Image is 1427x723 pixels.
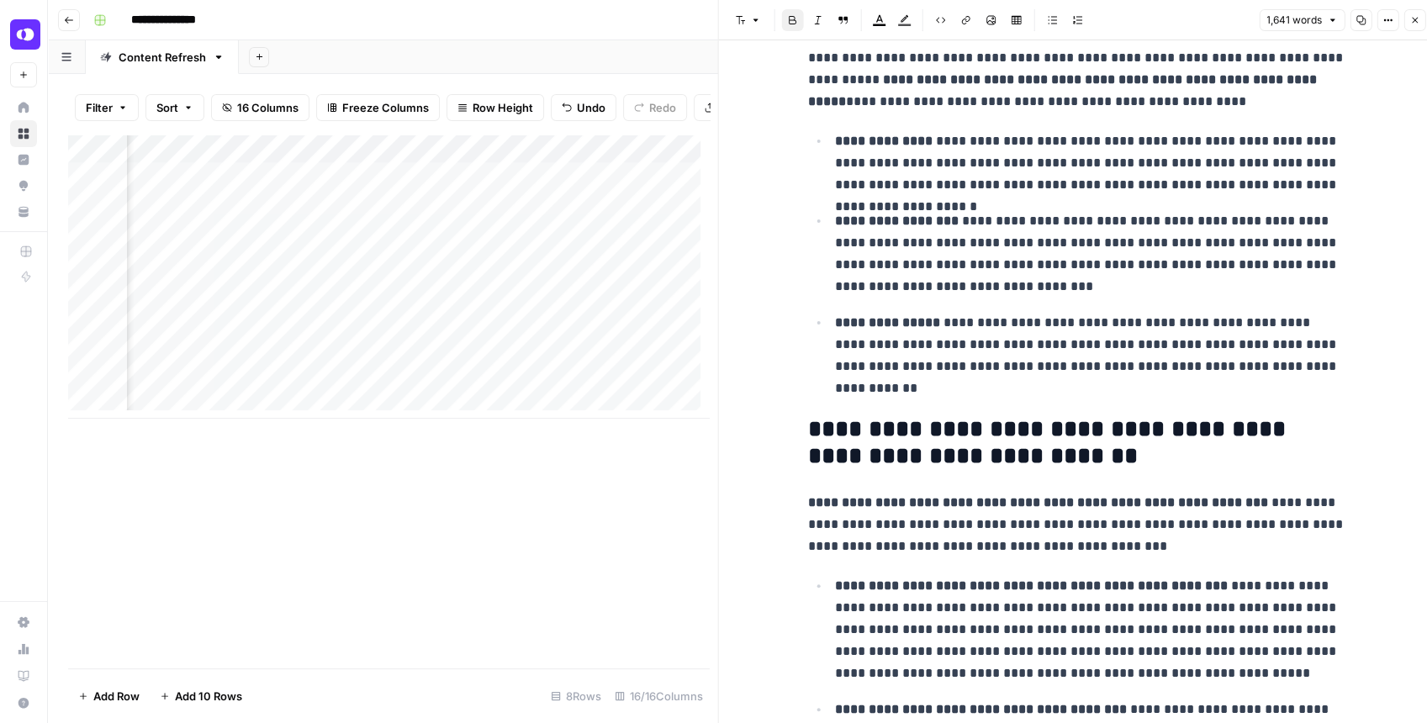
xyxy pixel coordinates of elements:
[10,13,37,55] button: Workspace: OpenPhone
[211,94,309,121] button: 16 Columns
[10,146,37,173] a: Insights
[10,198,37,225] a: Your Data
[156,99,178,116] span: Sort
[1259,9,1345,31] button: 1,641 words
[473,99,533,116] span: Row Height
[1266,13,1322,28] span: 1,641 words
[10,689,37,716] button: Help + Support
[119,49,206,66] div: Content Refresh
[10,172,37,199] a: Opportunities
[623,94,687,121] button: Redo
[551,94,616,121] button: Undo
[93,688,140,705] span: Add Row
[577,99,605,116] span: Undo
[10,636,37,662] a: Usage
[75,94,139,121] button: Filter
[544,683,608,710] div: 8 Rows
[10,662,37,689] a: Learning Hub
[10,609,37,636] a: Settings
[447,94,544,121] button: Row Height
[237,99,299,116] span: 16 Columns
[145,94,204,121] button: Sort
[175,688,242,705] span: Add 10 Rows
[86,99,113,116] span: Filter
[342,99,429,116] span: Freeze Columns
[649,99,676,116] span: Redo
[608,683,710,710] div: 16/16 Columns
[10,120,37,147] a: Browse
[10,19,40,50] img: OpenPhone Logo
[86,40,239,74] a: Content Refresh
[150,683,252,710] button: Add 10 Rows
[10,94,37,121] a: Home
[68,683,150,710] button: Add Row
[316,94,440,121] button: Freeze Columns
